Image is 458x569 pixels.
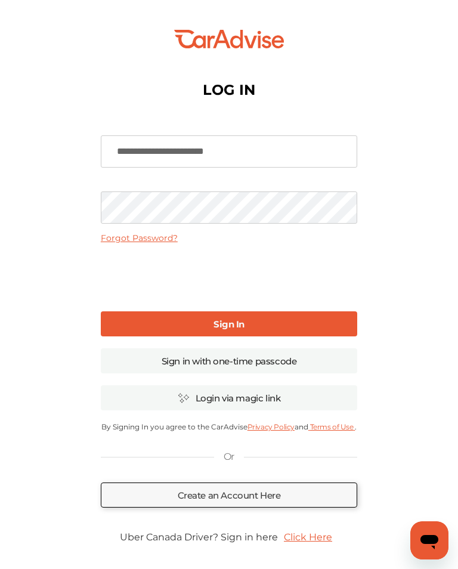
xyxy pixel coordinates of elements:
[120,531,278,543] span: Uber Canada Driver? Sign in here
[203,84,255,96] h1: LOG IN
[101,348,357,373] a: Sign in with one-time passcode
[224,450,234,463] p: Or
[101,311,357,336] a: Sign In
[101,385,357,410] a: Login via magic link
[410,521,448,559] iframe: Button to launch messaging window
[178,392,190,404] img: magic_icon.32c66aac.svg
[101,233,178,243] a: Forgot Password?
[101,483,357,508] a: Create an Account Here
[101,422,357,431] p: By Signing In you agree to the CarAdvise and .
[213,318,245,330] b: Sign In
[247,422,295,431] a: Privacy Policy
[138,253,320,299] iframe: reCAPTCHA
[278,525,338,549] a: Click Here
[174,30,284,48] img: CarAdvise-Logo.a185816e.svg
[308,422,355,431] a: Terms of Use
